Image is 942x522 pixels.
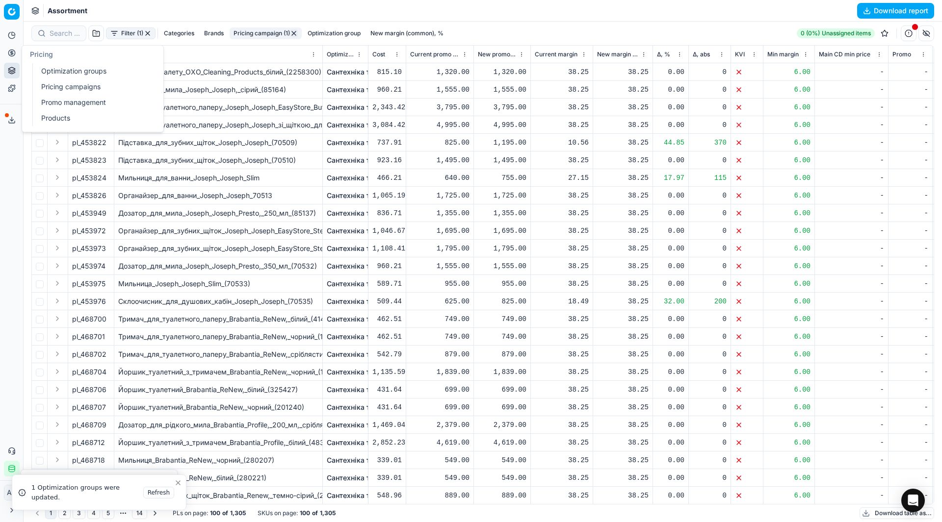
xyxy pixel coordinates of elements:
span: New margin (common), % [597,50,639,58]
a: Сантехніка та ремонт [327,67,401,77]
span: pl_468704 [72,367,106,377]
div: - [819,102,884,112]
div: 0.00 [657,191,684,200]
span: Current margin [535,50,577,58]
div: - [892,120,928,130]
div: 0.00 [657,279,684,289]
div: 0 [693,85,727,95]
div: Тримач_для_туалетного_паперу_Brabantia_ReNew,_сріблястий_(385322) [118,349,318,359]
a: Сантехніка та ремонт [327,314,401,324]
button: Expand [52,419,63,430]
div: 0 [693,191,727,200]
div: Тримач_для_туалетного_паперу_Brabantia_ReNew,_білий_(414565) [118,314,318,324]
div: - [819,226,884,236]
div: 749.00 [410,314,470,324]
div: 0 [693,244,727,253]
span: АП [4,485,19,500]
a: Сантехніка та ремонт [327,455,401,465]
div: 38.25 [535,102,589,112]
button: Expand [52,401,63,413]
div: 0.00 [657,67,684,77]
div: 955.00 [410,279,470,289]
button: Close toast [172,477,184,489]
div: 1,108.41 [372,244,402,253]
div: 38.25 [535,349,589,359]
div: 1,695.00 [410,226,470,236]
div: 2,343.42 [372,102,402,112]
div: - [819,191,884,200]
div: 0 [693,332,727,342]
span: pl_453823 [72,155,106,165]
button: Expand [52,172,63,183]
div: 38.25 [597,138,649,148]
div: 38.25 [535,67,589,77]
div: 1,355.00 [410,208,470,218]
div: Органайзер_для_зубних_щіток_Joseph_Joseph_EasyStore_Steel,_сріблястий_(70530) [118,226,318,236]
div: 3,795.00 [410,102,470,112]
div: 625.00 [410,297,470,306]
button: Categories [160,27,198,39]
div: 749.00 [478,314,526,324]
button: Brands [200,27,228,39]
span: Main CD min price [819,50,870,58]
span: Unassigned items [822,29,871,37]
div: - [819,85,884,95]
div: - [819,244,884,253]
strong: 1,305 [320,509,336,517]
div: 17.97 [657,173,684,183]
div: - [819,208,884,218]
div: Дозатор_для_мила_Joseph_Joseph_Presto,_350_мл_(70532) [118,261,318,271]
span: pl_468702 [72,349,106,359]
div: 1,795.00 [410,244,470,253]
div: 825.00 [478,297,526,306]
span: New promo price [478,50,517,58]
button: 14 [132,507,147,519]
a: Сантехніка та ремонт [327,420,401,430]
div: - [892,155,928,165]
div: 38.25 [535,226,589,236]
strong: 100 [300,509,310,517]
div: 38.25 [535,155,589,165]
div: 0.00 [657,261,684,271]
div: 836.71 [372,208,402,218]
div: 1,725.00 [478,191,526,200]
div: 1,725.00 [410,191,470,200]
div: 1,795.00 [478,244,526,253]
div: 38.25 [535,208,589,218]
div: Підставка_для_зубних_щіток_Joseph_Joseph_(70509) [118,138,318,148]
span: pl_453822 [72,138,106,148]
div: 38.25 [535,85,589,95]
div: 509.44 [372,297,402,306]
div: 6.00 [767,155,811,165]
a: Сантехніка та ремонт [327,261,401,271]
span: pl_453826 [72,191,106,200]
div: 1,839.00 [410,367,470,377]
div: 38.25 [597,173,649,183]
span: Δ, % [657,50,670,58]
div: 0.00 [657,349,684,359]
div: 38.25 [597,261,649,271]
span: Cost [372,50,385,58]
a: Сантехніка та ремонт [327,226,401,236]
div: 370 [693,138,727,148]
a: Сантехніка та ремонт [327,473,401,483]
div: 4,995.00 [478,120,526,130]
span: pl_468700 [72,314,106,324]
div: - [892,279,928,289]
button: Expand [52,260,63,272]
button: Expand [52,366,63,377]
a: Optimization groups [37,64,152,78]
button: Expand [52,295,63,307]
strong: 100 [210,509,220,517]
div: 0.00 [657,332,684,342]
div: 0.00 [657,102,684,112]
div: 1,695.00 [478,226,526,236]
div: 38.25 [597,297,649,306]
div: 6.00 [767,297,811,306]
span: Promo [892,50,911,58]
div: 38.25 [597,208,649,218]
a: Сантехніка та ремонт [327,120,401,130]
div: 38.25 [535,314,589,324]
button: Expand [52,242,63,254]
div: Склоочисник_для_душових_кабін_Joseph_Joseph_(70535) [118,297,318,306]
